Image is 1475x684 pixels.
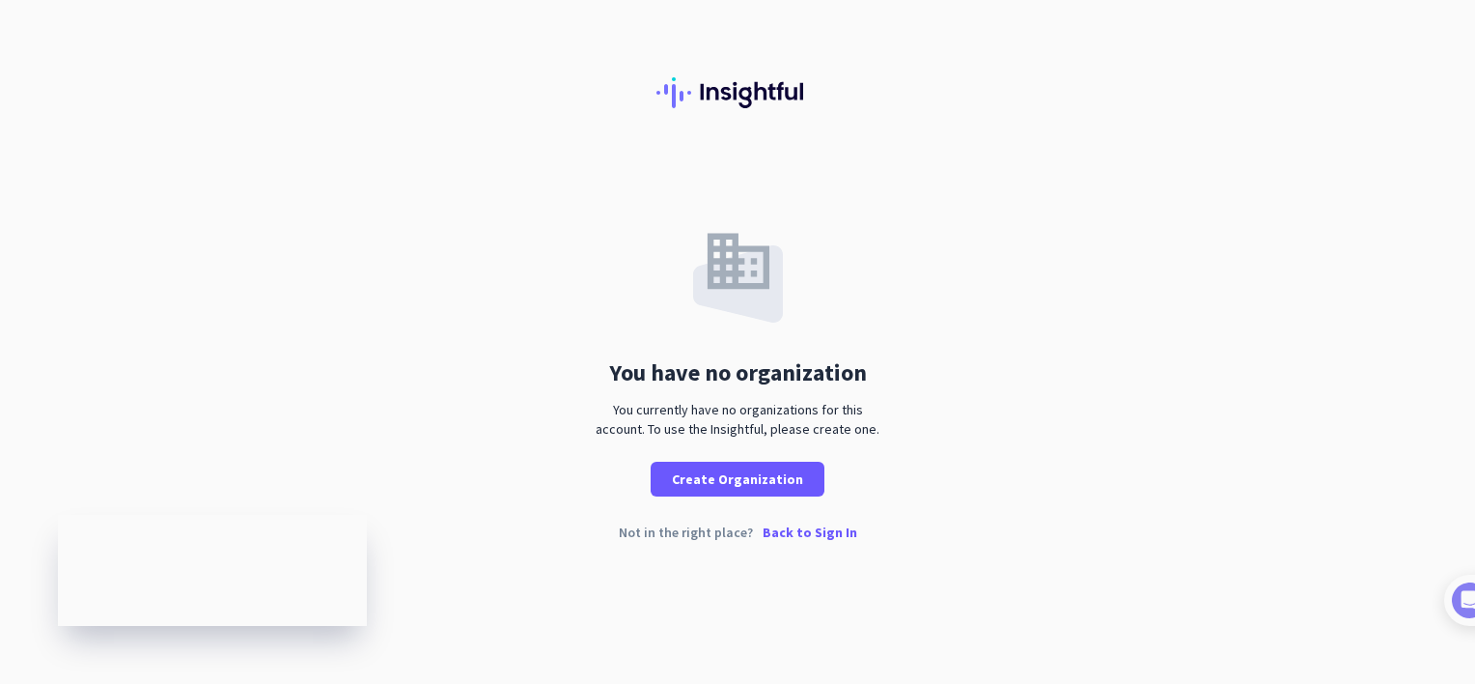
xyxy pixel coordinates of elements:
iframe: Insightful Status [58,515,367,626]
p: Back to Sign In [763,526,857,539]
span: Create Organization [672,470,803,489]
img: Insightful [656,77,819,108]
button: Create Organization [651,462,824,497]
div: You currently have no organizations for this account. To use the Insightful, please create one. [588,400,887,439]
div: You have no organization [609,361,867,385]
